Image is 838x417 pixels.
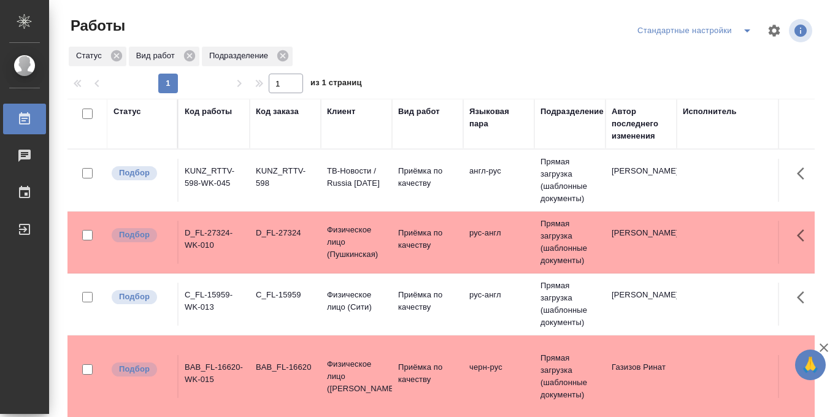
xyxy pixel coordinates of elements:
[256,361,315,373] div: BAB_FL-16620
[534,346,605,407] td: Прямая загрузка (шаблонные документы)
[790,221,819,250] button: Здесь прячутся важные кнопки
[469,105,528,130] div: Языковая пара
[179,283,250,326] td: C_FL-15959-WK-013
[256,105,299,118] div: Код заказа
[179,221,250,264] td: D_FL-27324-WK-010
[534,150,605,211] td: Прямая загрузка (шаблонные документы)
[327,358,386,395] p: Физическое лицо ([PERSON_NAME])
[310,75,362,93] span: из 1 страниц
[136,50,179,62] p: Вид работ
[605,221,677,264] td: [PERSON_NAME]
[795,350,826,380] button: 🙏
[256,165,315,189] div: KUNZ_RTTV-598
[69,47,126,66] div: Статус
[119,167,150,179] p: Подбор
[327,165,386,189] p: ТВ-Новости / Russia [DATE]
[119,291,150,303] p: Подбор
[119,229,150,241] p: Подбор
[759,16,789,45] span: Настроить таблицу
[790,355,819,384] button: Здесь прячутся важные кнопки
[398,165,457,189] p: Приёмка по качеству
[110,165,171,182] div: Можно подбирать исполнителей
[110,361,171,378] div: Можно подбирать исполнителей
[398,227,457,251] p: Приёмка по качеству
[534,274,605,335] td: Прямая загрузка (шаблонные документы)
[398,361,457,386] p: Приёмка по качеству
[327,105,355,118] div: Клиент
[110,227,171,243] div: Можно подбирать исполнителей
[256,227,315,239] div: D_FL-27324
[463,221,534,264] td: рус-англ
[634,21,759,40] div: split button
[463,159,534,202] td: англ-рус
[76,50,106,62] p: Статус
[327,224,386,261] p: Физическое лицо (Пушкинская)
[605,283,677,326] td: [PERSON_NAME]
[683,105,737,118] div: Исполнитель
[129,47,199,66] div: Вид работ
[202,47,293,66] div: Подразделение
[67,16,125,36] span: Работы
[463,283,534,326] td: рус-англ
[790,159,819,188] button: Здесь прячутся важные кнопки
[605,159,677,202] td: [PERSON_NAME]
[119,363,150,375] p: Подбор
[209,50,272,62] p: Подразделение
[398,289,457,313] p: Приёмка по качеству
[534,212,605,273] td: Прямая загрузка (шаблонные документы)
[113,105,141,118] div: Статус
[800,352,821,378] span: 🙏
[179,159,250,202] td: KUNZ_RTTV-598-WK-045
[256,289,315,301] div: C_FL-15959
[185,105,232,118] div: Код работы
[398,105,440,118] div: Вид работ
[612,105,671,142] div: Автор последнего изменения
[327,289,386,313] p: Физическое лицо (Сити)
[605,355,677,398] td: Газизов Ринат
[540,105,604,118] div: Подразделение
[110,289,171,305] div: Можно подбирать исполнителей
[789,19,815,42] span: Посмотреть информацию
[463,355,534,398] td: черн-рус
[790,283,819,312] button: Здесь прячутся важные кнопки
[179,355,250,398] td: BAB_FL-16620-WK-015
